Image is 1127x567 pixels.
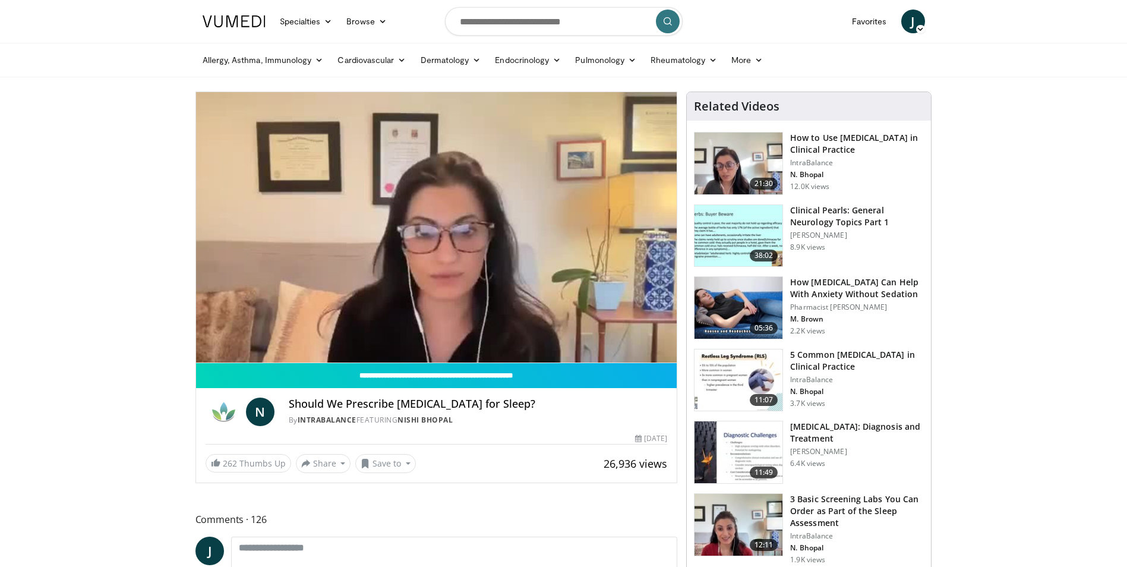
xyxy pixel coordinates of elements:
a: J [901,10,925,33]
a: 21:30 How to Use [MEDICAL_DATA] in Clinical Practice IntraBalance N. Bhopal 12.0K views [694,132,924,195]
img: IntraBalance [206,398,241,426]
a: IntraBalance [298,415,356,425]
p: IntraBalance [790,531,924,541]
img: 6e0bc43b-d42b-409a-85fd-0f454729f2ca.150x105_q85_crop-smart_upscale.jpg [694,421,782,483]
p: N. Bhopal [790,170,924,179]
div: By FEATURING [289,415,668,426]
a: 05:36 How [MEDICAL_DATA] Can Help With Anxiety Without Sedation Pharmacist [PERSON_NAME] M. Brown... [694,276,924,339]
button: Share [296,454,351,473]
a: Endocrinology [488,48,568,72]
p: 12.0K views [790,182,829,191]
span: 26,936 views [604,456,667,471]
p: 2.2K views [790,326,825,336]
p: 1.9K views [790,555,825,565]
a: 11:07 5 Common [MEDICAL_DATA] in Clinical Practice IntraBalance N. Bhopal 3.7K views [694,349,924,412]
a: 12:11 3 Basic Screening Labs You Can Order as Part of the Sleep Assessment IntraBalance N. Bhopal... [694,493,924,565]
h3: [MEDICAL_DATA]: Diagnosis and Treatment [790,421,924,445]
h3: Clinical Pearls: General Neurology Topics Part 1 [790,204,924,228]
a: More [724,48,770,72]
p: 6.4K views [790,459,825,468]
h4: Related Videos [694,99,779,114]
a: Cardiovascular [330,48,413,72]
span: 262 [223,458,237,469]
p: 3.7K views [790,399,825,408]
a: Nishi Bhopal [397,415,453,425]
p: N. Bhopal [790,387,924,396]
a: 11:49 [MEDICAL_DATA]: Diagnosis and Treatment [PERSON_NAME] 6.4K views [694,421,924,484]
p: 8.9K views [790,242,825,252]
p: IntraBalance [790,158,924,168]
video-js: Video Player [196,92,677,363]
h4: Should We Prescribe [MEDICAL_DATA] for Sleep? [289,398,668,411]
img: VuMedi Logo [203,15,266,27]
a: Browse [339,10,394,33]
span: 11:49 [750,467,778,478]
a: Rheumatology [643,48,724,72]
img: e41a58fc-c8b3-4e06-accc-3dd0b2ae14cc.150x105_q85_crop-smart_upscale.jpg [694,349,782,411]
img: 662646f3-24dc-48fd-91cb-7f13467e765c.150x105_q85_crop-smart_upscale.jpg [694,133,782,194]
a: Specialties [273,10,340,33]
div: [DATE] [635,433,667,444]
a: 38:02 Clinical Pearls: General Neurology Topics Part 1 [PERSON_NAME] 8.9K views [694,204,924,267]
button: Save to [355,454,416,473]
h3: How to Use [MEDICAL_DATA] in Clinical Practice [790,132,924,156]
input: Search topics, interventions [445,7,683,36]
a: N [246,398,274,426]
p: Pharmacist [PERSON_NAME] [790,303,924,312]
span: Comments 126 [195,512,678,527]
a: Allergy, Asthma, Immunology [195,48,331,72]
p: [PERSON_NAME] [790,447,924,456]
a: Favorites [845,10,894,33]
span: 05:36 [750,322,778,334]
p: M. Brown [790,314,924,324]
a: Dermatology [413,48,488,72]
h3: 5 Common [MEDICAL_DATA] in Clinical Practice [790,349,924,373]
p: N. Bhopal [790,543,924,553]
span: 21:30 [750,178,778,190]
h3: 3 Basic Screening Labs You Can Order as Part of the Sleep Assessment [790,493,924,529]
img: 7bfe4765-2bdb-4a7e-8d24-83e30517bd33.150x105_q85_crop-smart_upscale.jpg [694,277,782,339]
a: Pulmonology [568,48,643,72]
img: 9fb304be-515e-4deb-846e-47615c91f0d6.150x105_q85_crop-smart_upscale.jpg [694,494,782,556]
span: 38:02 [750,250,778,262]
h3: How [MEDICAL_DATA] Can Help With Anxiety Without Sedation [790,276,924,300]
a: 262 Thumbs Up [206,454,291,472]
img: 91ec4e47-6cc3-4d45-a77d-be3eb23d61cb.150x105_q85_crop-smart_upscale.jpg [694,205,782,267]
p: [PERSON_NAME] [790,231,924,240]
p: IntraBalance [790,375,924,385]
a: J [195,537,224,565]
span: 12:11 [750,539,778,551]
span: 11:07 [750,394,778,406]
